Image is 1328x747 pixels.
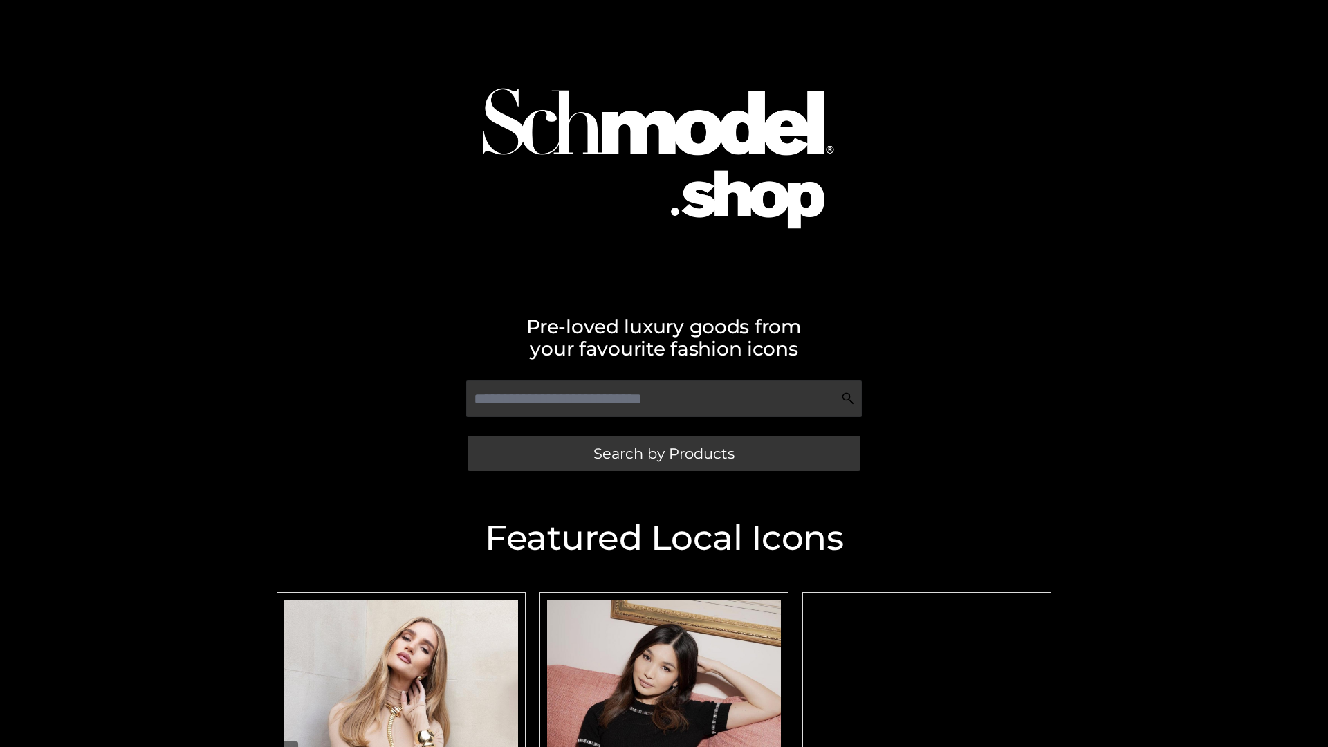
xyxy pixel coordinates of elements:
[593,446,735,461] span: Search by Products
[270,315,1058,360] h2: Pre-loved luxury goods from your favourite fashion icons
[841,391,855,405] img: Search Icon
[270,521,1058,555] h2: Featured Local Icons​
[468,436,860,471] a: Search by Products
